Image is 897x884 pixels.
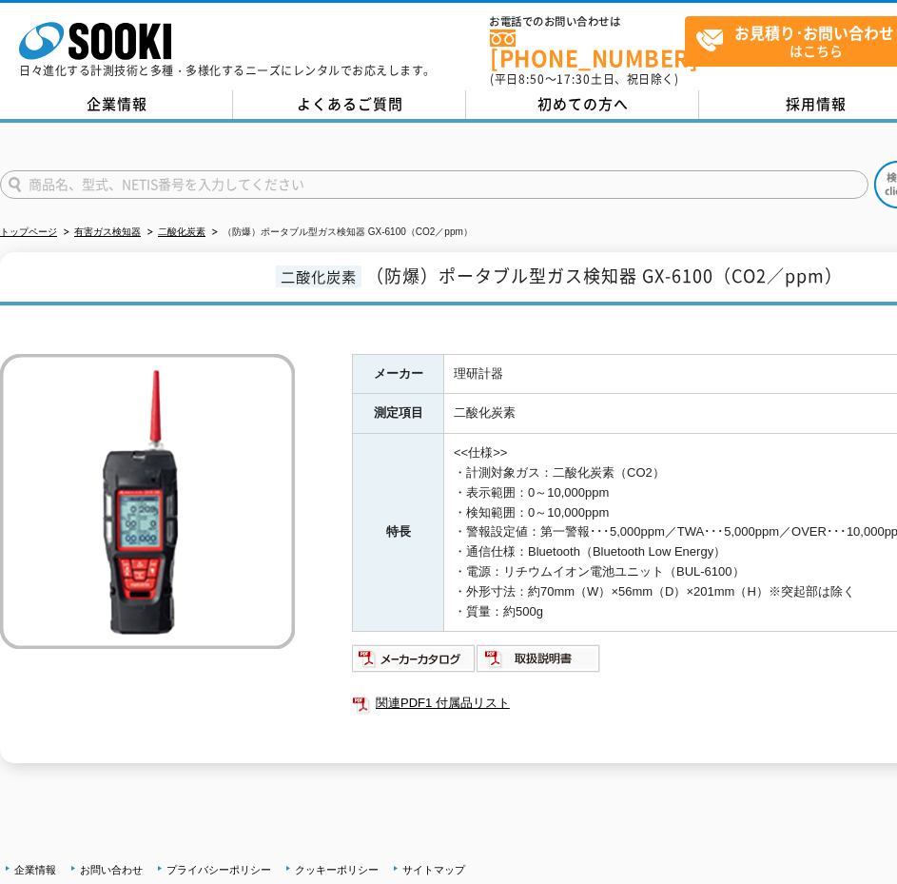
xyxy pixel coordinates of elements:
[80,864,143,875] a: お問い合わせ
[353,394,444,434] th: 測定項目
[158,226,205,237] a: 二酸化炭素
[402,864,465,875] a: サイトマップ
[166,864,271,875] a: プライバシーポリシー
[490,70,678,88] span: (平日 ～ 土日、祝日除く)
[208,223,473,243] li: （防爆）ポータブル型ガス検知器 GX-6100（CO2／ppm）
[477,657,601,671] a: 取扱説明書
[74,226,141,237] a: 有害ガス検知器
[19,65,436,76] p: 日々進化する計測技術と多種・多様化するニーズにレンタルでお応えします。
[518,70,545,88] span: 8:50
[556,70,591,88] span: 17:30
[490,16,685,28] span: お電話でのお問い合わせは
[352,643,477,674] img: メーカーカタログ
[352,657,477,671] a: メーカーカタログ
[466,90,699,119] a: 初めての方へ
[734,21,894,44] strong: お見積り･お問い合わせ
[537,93,629,114] span: 初めての方へ
[295,864,379,875] a: クッキーポリシー
[490,29,685,69] a: [PHONE_NUMBER]
[353,354,444,394] th: メーカー
[233,90,466,119] a: よくあるご質問
[276,265,361,287] span: 二酸化炭素
[14,864,56,875] a: 企業情報
[477,643,601,674] img: 取扱説明書
[366,263,843,288] span: （防爆）ポータブル型ガス検知器 GX-6100（CO2／ppm）
[353,434,444,632] th: 特長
